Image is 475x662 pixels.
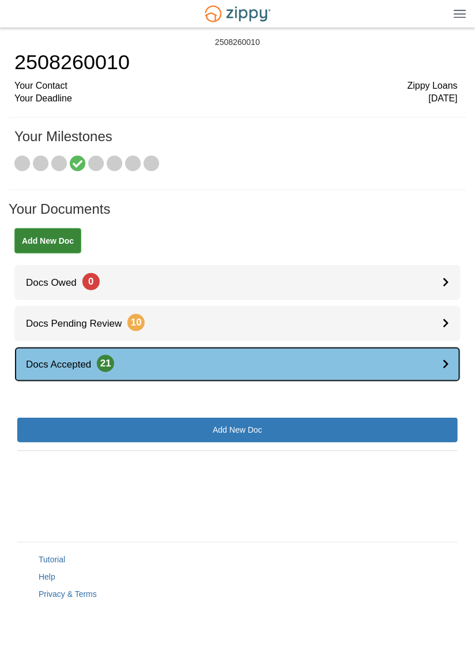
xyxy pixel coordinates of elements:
[17,418,458,442] a: Add New Doc
[408,80,458,93] span: Zippy Loans
[39,590,97,599] a: Privacy & Terms
[14,92,458,105] div: Your Deadline
[14,80,458,93] div: Your Contact
[14,318,145,329] span: Docs Pending Review
[9,202,466,228] h1: Your Documents
[429,92,458,105] span: [DATE]
[97,355,114,372] span: 21
[14,306,461,341] a: Docs Pending Review10
[14,359,114,370] span: Docs Accepted
[14,265,461,300] a: Docs Owed0
[215,37,260,47] div: 2508260010
[39,555,65,565] a: Tutorial
[82,273,100,290] span: 0
[14,228,81,254] a: Add New Doc
[14,347,461,382] a: Docs Accepted21
[454,9,466,18] img: Mobile Dropdown Menu
[127,314,145,331] span: 10
[14,51,458,74] h1: 2508260010
[39,573,55,582] a: Help
[14,129,458,156] h1: Your Milestones
[14,277,100,288] span: Docs Owed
